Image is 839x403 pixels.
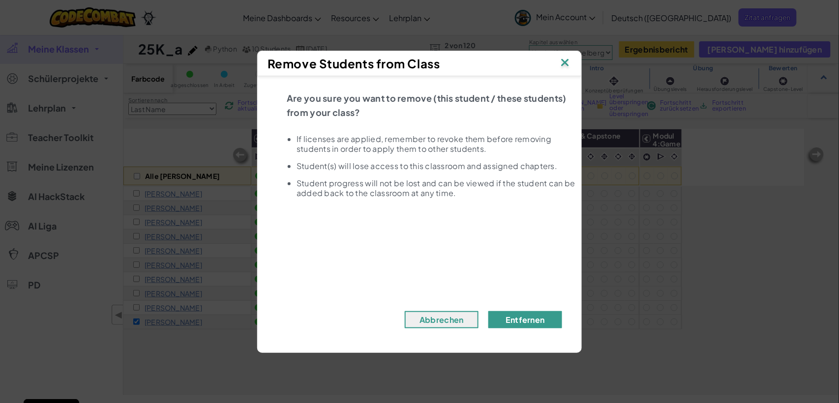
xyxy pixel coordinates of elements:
button: Abbrechen [405,311,479,328]
img: IconClose.svg [559,56,571,71]
li: Student progress will not be lost and can be viewed if the student can be added back to the class... [297,178,577,198]
span: Are you sure you want to remove (this student / these students) from your class? [287,92,567,118]
li: If licenses are applied, remember to revoke them before removing students in order to apply them ... [297,134,577,154]
li: Student(s) will lose access to this classroom and assigned chapters. [297,161,577,171]
button: Entfernen [488,311,562,328]
span: Remove Students from Class [268,56,440,71]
